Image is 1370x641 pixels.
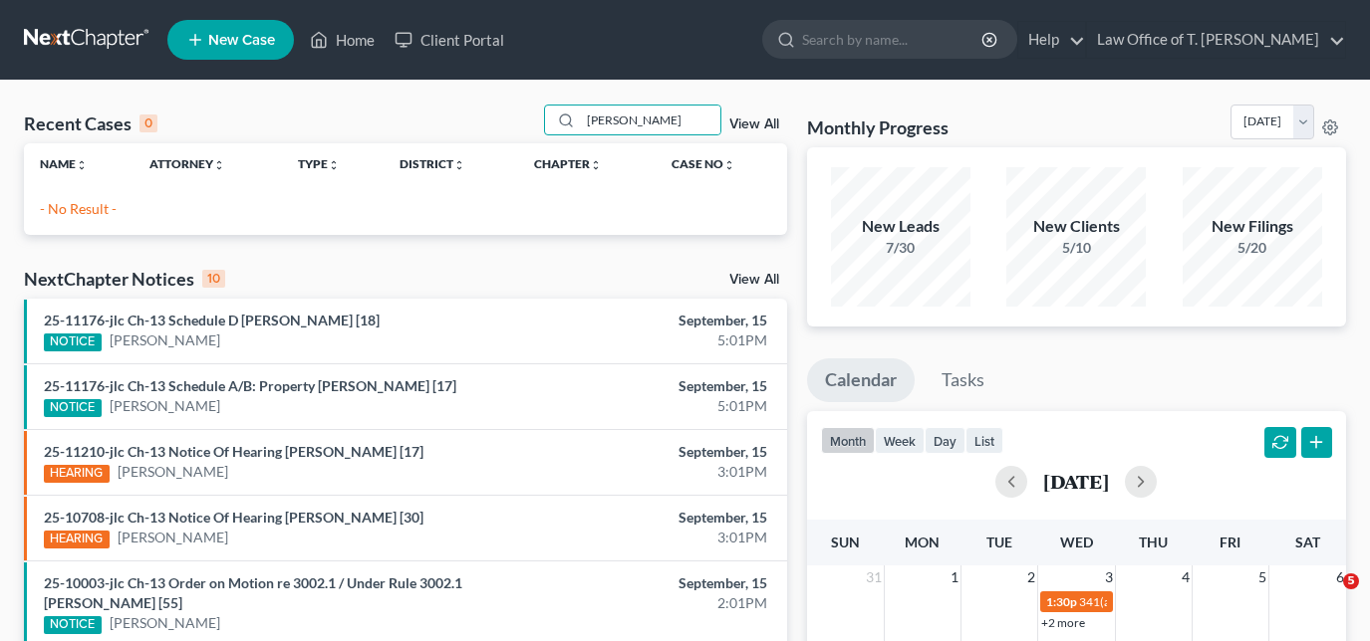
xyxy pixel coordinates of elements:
span: 1:30p [1046,594,1077,609]
div: HEARING [44,465,110,483]
button: day [925,427,965,454]
span: Fri [1220,534,1240,550]
div: 3:01PM [539,528,767,547]
div: 3:01PM [539,462,767,482]
a: Chapterunfold_more [534,156,602,171]
div: September, 15 [539,311,767,330]
div: New Leads [831,215,970,238]
i: unfold_more [590,159,602,171]
div: NOTICE [44,333,102,351]
div: September, 15 [539,442,767,462]
h2: [DATE] [1043,471,1109,492]
a: View All [729,273,779,287]
a: Tasks [924,358,1002,402]
div: NOTICE [44,399,102,417]
div: New Clients [1006,215,1146,238]
span: Sun [831,534,860,550]
span: 6 [1334,565,1346,589]
i: unfold_more [76,159,88,171]
a: Help [1018,22,1085,58]
div: Recent Cases [24,111,157,135]
span: Wed [1060,534,1093,550]
a: [PERSON_NAME] [110,396,220,416]
a: Calendar [807,358,915,402]
a: 25-11210-jlc Ch-13 Notice Of Hearing [PERSON_NAME] [17] [44,443,423,460]
span: Mon [905,534,940,550]
div: NextChapter Notices [24,267,225,291]
div: New Filings [1183,215,1322,238]
i: unfold_more [723,159,735,171]
a: [PERSON_NAME] [110,330,220,350]
i: unfold_more [328,159,340,171]
div: September, 15 [539,508,767,528]
a: Home [300,22,385,58]
a: Law Office of T. [PERSON_NAME] [1087,22,1345,58]
div: 5/20 [1183,238,1322,258]
a: 25-11176-jlc Ch-13 Schedule A/B: Property [PERSON_NAME] [17] [44,377,456,394]
span: 5 [1343,573,1359,589]
button: month [821,427,875,454]
button: week [875,427,925,454]
span: 2 [1025,565,1037,589]
a: Client Portal [385,22,514,58]
div: 5:01PM [539,330,767,350]
span: New Case [208,33,275,48]
a: Attorneyunfold_more [149,156,225,171]
div: 5:01PM [539,396,767,416]
button: list [965,427,1003,454]
span: Thu [1139,534,1168,550]
a: [PERSON_NAME] [110,613,220,633]
span: 5 [1256,565,1268,589]
div: 5/10 [1006,238,1146,258]
div: September, 15 [539,573,767,593]
a: View All [729,117,779,131]
div: 7/30 [831,238,970,258]
iframe: Intercom live chat [1302,573,1350,621]
div: 2:01PM [539,593,767,613]
span: Sat [1295,534,1320,550]
a: [PERSON_NAME] [118,462,228,482]
h3: Monthly Progress [807,115,949,139]
span: 31 [864,565,884,589]
div: September, 15 [539,376,767,396]
span: 4 [1180,565,1192,589]
div: HEARING [44,531,110,548]
i: unfold_more [453,159,465,171]
a: 25-10003-jlc Ch-13 Order on Motion re 3002.1 / Under Rule 3002.1 [PERSON_NAME] [55] [44,574,462,611]
input: Search by name... [802,21,984,58]
span: 1 [949,565,960,589]
a: Typeunfold_more [298,156,340,171]
a: 25-10708-jlc Ch-13 Notice Of Hearing [PERSON_NAME] [30] [44,509,423,526]
span: 3 [1103,565,1115,589]
a: 25-11176-jlc Ch-13 Schedule D [PERSON_NAME] [18] [44,312,380,328]
div: 10 [202,270,225,288]
div: NOTICE [44,616,102,634]
input: Search by name... [581,106,720,134]
a: Case Nounfold_more [672,156,735,171]
p: - No Result - [40,199,771,219]
i: unfold_more [213,159,225,171]
span: Tue [986,534,1012,550]
a: +2 more [1041,615,1085,630]
a: Nameunfold_more [40,156,88,171]
div: 0 [139,114,157,132]
a: [PERSON_NAME] [118,528,228,547]
a: Districtunfold_more [400,156,465,171]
